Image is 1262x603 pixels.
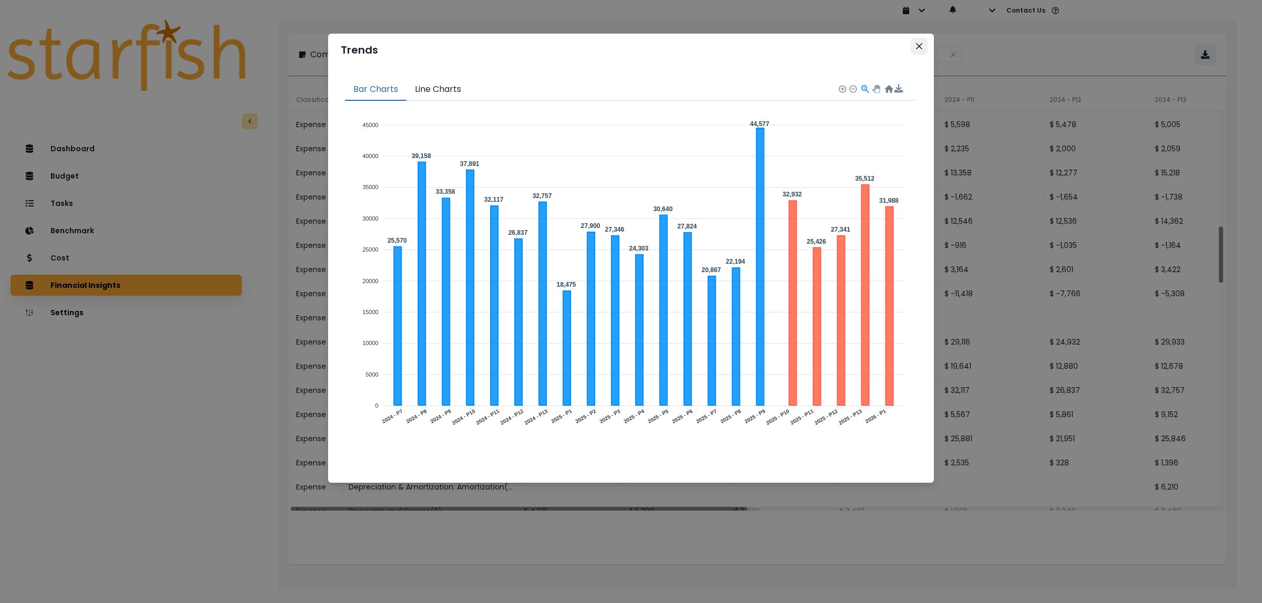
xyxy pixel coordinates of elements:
tspan: 0 [375,402,379,409]
tspan: 2025 - P6 [671,408,694,424]
div: Reset Zoom [884,84,893,93]
tspan: 15000 [362,309,379,315]
div: Menu [894,84,903,93]
tspan: 20000 [362,278,379,284]
tspan: 45000 [362,122,379,128]
tspan: 2025 - P9 [744,408,766,424]
button: Line Charts [406,79,470,101]
tspan: 2025 - P8 [719,408,742,424]
button: Bar Charts [345,79,406,101]
tspan: 35000 [362,184,379,190]
tspan: 5000 [365,371,378,378]
tspan: 2026 - P1 [864,408,887,424]
tspan: 2024 - P7 [381,408,404,424]
img: download-solid.76f27b67513bc6e4b1a02da61d3a2511.svg [894,84,903,93]
tspan: 2025 - P13 [838,408,863,426]
tspan: 10000 [362,340,379,346]
button: Close [911,38,928,55]
div: Zoom In [838,85,846,92]
div: Selection Zoom [860,84,869,93]
tspan: 30000 [362,215,379,222]
tspan: 2025 - P4 [623,408,645,424]
tspan: 25000 [362,246,379,253]
tspan: 2025 - P3 [598,408,621,424]
tspan: 2025 - P7 [695,408,718,424]
tspan: 2025 - P2 [574,408,597,424]
tspan: 2025 - P12 [813,408,839,426]
tspan: 2025 - P5 [647,408,669,424]
tspan: 2024 - P13 [524,408,549,426]
tspan: 2024 - P11 [475,408,501,425]
div: Panning [872,85,879,91]
tspan: 2024 - P8 [405,408,428,424]
tspan: 40000 [362,153,379,159]
tspan: 2024 - P12 [500,408,525,426]
div: Zoom Out [849,85,856,92]
tspan: 2025 - P1 [550,408,573,424]
header: Trends [328,34,934,66]
tspan: 2024 - P10 [451,408,476,426]
tspan: 2024 - P9 [430,408,452,424]
tspan: 2025 - P10 [765,408,790,426]
tspan: 2025 - P11 [789,408,815,425]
